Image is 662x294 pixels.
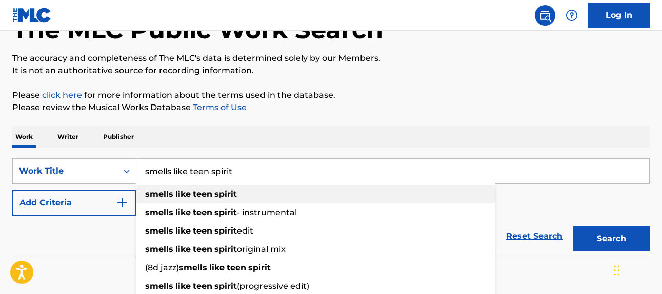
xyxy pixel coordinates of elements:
strong: teen [193,207,212,217]
button: Add Criteria [12,190,136,216]
img: 9d2ae6d4665cec9f34b9.svg [116,197,128,209]
p: Work [12,126,36,148]
span: - instrumental [237,207,297,217]
strong: teen [193,189,212,199]
a: Log In [588,3,650,28]
strong: like [175,281,191,291]
img: MLC Logo [12,8,52,23]
form: Search Form [12,158,650,257]
strong: spirit [248,263,271,272]
strong: teen [193,244,212,254]
img: help [566,9,578,22]
strong: smells [145,281,173,291]
strong: like [209,263,225,272]
strong: like [175,189,191,199]
strong: spirit [214,189,237,199]
span: (8d jazz) [145,263,179,272]
strong: like [175,226,191,236]
p: It is not an authoritative source for recording information. [12,65,650,77]
iframe: Chat Widget [611,245,662,294]
strong: smells [145,189,173,199]
div: Drag [614,255,620,286]
span: (progressive edit) [237,281,309,291]
strong: like [175,244,191,254]
a: click here [42,90,82,100]
strong: teen [193,226,212,236]
img: search [539,9,551,22]
strong: like [175,207,191,217]
strong: smells [179,263,207,272]
strong: smells [145,244,173,254]
p: Please review the Musical Works Database [12,101,650,114]
p: Publisher [100,126,137,148]
p: The accuracy and completeness of The MLC's data is determined solely by our Members. [12,52,650,65]
button: Search [573,226,650,251]
strong: teen [227,263,246,272]
div: Help [561,5,582,26]
span: edit [237,226,253,236]
a: Reset Search [501,225,568,247]
strong: spirit [214,281,237,291]
p: Please for more information about the terms used in the database. [12,89,650,101]
strong: teen [193,281,212,291]
strong: spirit [214,207,237,217]
strong: smells [145,207,173,217]
strong: smells [145,226,173,236]
strong: spirit [214,244,237,254]
span: original mix [237,244,286,254]
strong: spirit [214,226,237,236]
a: Terms of Use [191,102,247,112]
a: Public Search [535,5,555,26]
p: Writer [54,126,82,148]
div: Work Title [19,165,111,177]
